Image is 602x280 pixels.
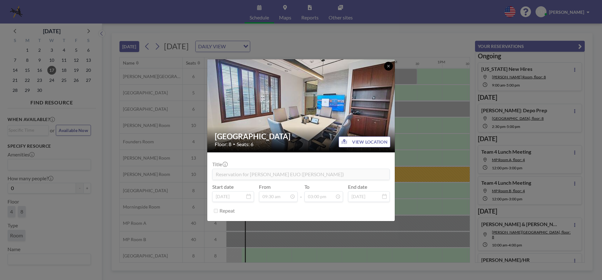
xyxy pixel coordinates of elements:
[212,161,227,167] label: Title
[215,141,231,147] span: Floor: 8
[339,136,390,147] button: VIEW LOCATION
[213,169,389,180] input: (No title)
[304,184,309,190] label: To
[348,184,367,190] label: End date
[259,184,271,190] label: From
[237,141,253,147] span: Seats: 6
[212,184,234,190] label: Start date
[207,35,395,176] img: 537.jpg
[215,132,388,141] h2: [GEOGRAPHIC_DATA]
[300,186,302,200] span: -
[219,208,235,214] label: Repeat
[233,142,235,146] span: •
